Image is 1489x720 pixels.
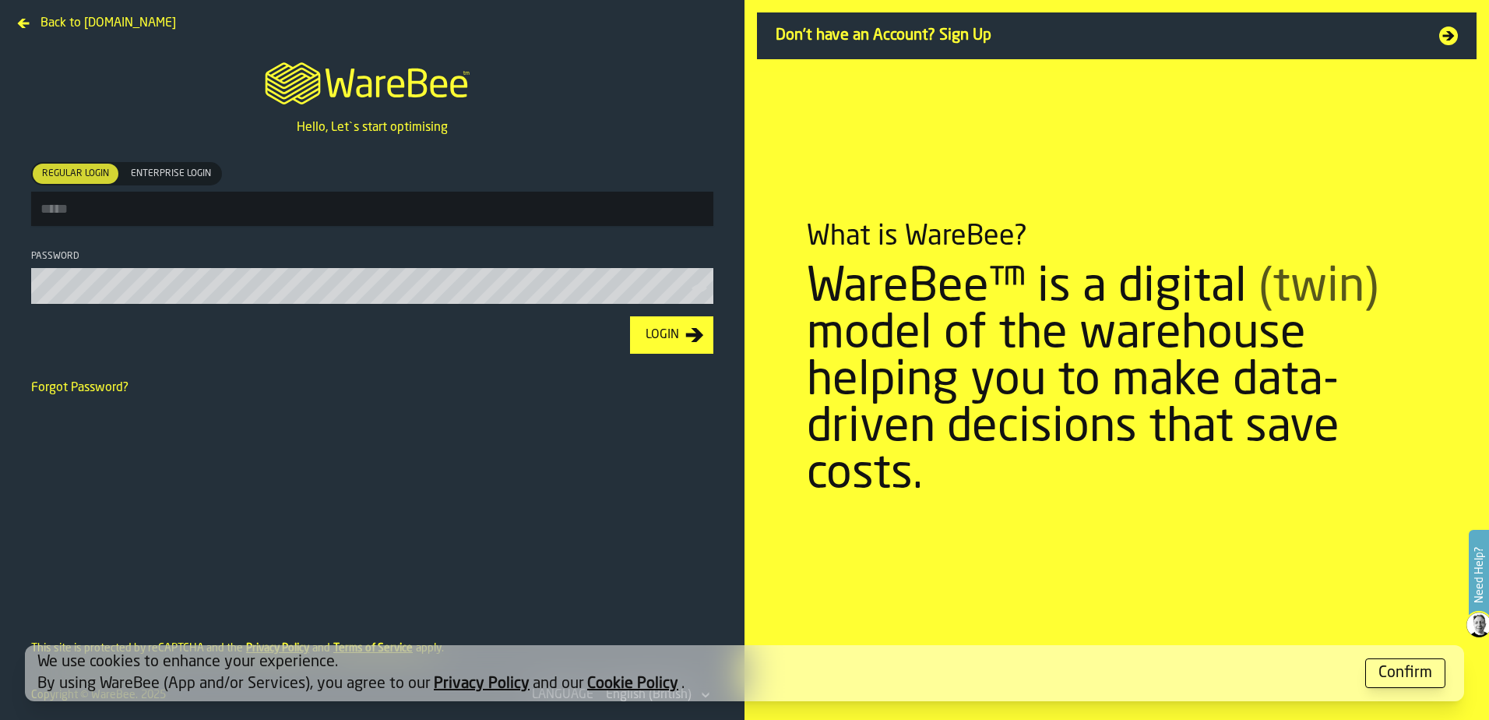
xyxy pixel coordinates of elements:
[757,12,1477,59] a: Don't have an Account? Sign Up
[25,645,1464,701] div: alert-[object Object]
[40,14,176,33] span: Back to [DOMAIN_NAME]
[692,281,710,296] button: button-toolbar-Password
[807,221,1027,252] div: What is WareBee?
[37,651,1353,695] div: We use cookies to enhance your experience. By using WareBee (App and/or Services), you agree to o...
[807,265,1427,499] div: WareBee™ is a digital model of the warehouse helping you to make data-driven decisions that save ...
[125,167,217,181] span: Enterprise Login
[1258,265,1378,312] span: (twin)
[31,382,128,394] a: Forgot Password?
[31,268,713,304] input: button-toolbar-Password
[31,251,713,304] label: button-toolbar-Password
[31,162,713,226] label: button-toolbar-[object Object]
[630,316,713,354] button: button-Login
[1378,662,1432,684] div: Confirm
[33,164,118,184] div: thumb
[1365,658,1445,688] button: button-
[120,162,222,185] label: button-switch-multi-Enterprise Login
[251,44,493,118] a: logo-header
[121,164,220,184] div: thumb
[36,167,115,181] span: Regular Login
[1470,531,1487,619] label: Need Help?
[297,118,448,137] p: Hello, Let`s start optimising
[31,192,713,226] input: button-toolbar-[object Object]
[434,676,530,692] a: Privacy Policy
[12,12,182,25] a: Back to [DOMAIN_NAME]
[31,162,120,185] label: button-switch-multi-Regular Login
[639,326,685,344] div: Login
[587,676,678,692] a: Cookie Policy
[776,25,1420,47] span: Don't have an Account? Sign Up
[31,251,713,262] div: Password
